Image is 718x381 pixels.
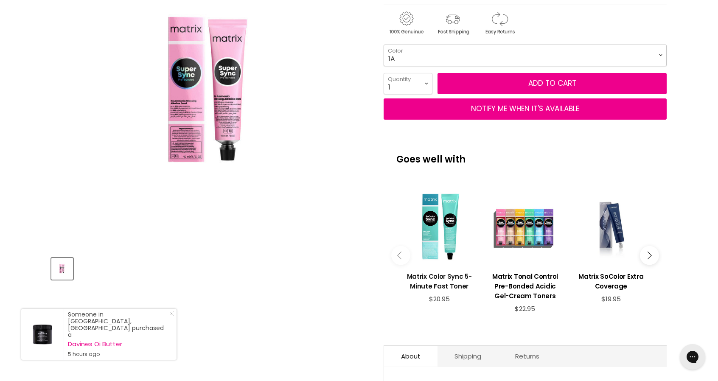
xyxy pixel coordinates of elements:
a: View product:Matrix Color Sync 5-Minute Fast Toner [401,188,478,265]
button: Matrix Super Sync Color [51,258,73,280]
img: returns.gif [477,10,522,36]
img: Matrix Super Sync Color [52,262,72,275]
a: Close Notification [166,311,174,319]
img: genuine.gif [384,10,429,36]
button: NOTIFY ME WHEN IT'S AVAILABLE [384,98,667,120]
small: 5 hours ago [68,351,168,358]
a: Davines Oi Butter [68,341,168,347]
a: About [384,346,438,367]
span: $22.95 [515,304,535,313]
a: Shipping [438,346,498,367]
p: Goes well with [396,141,654,169]
a: Returns [498,346,556,367]
div: Someone in [GEOGRAPHIC_DATA], [GEOGRAPHIC_DATA] purchased a [68,311,168,358]
a: View product:Matrix Tonal Control Pre-Bonded Acidic Gel-Cream Toners [486,265,564,305]
a: View product:Matrix SoColor Extra Coverage [572,188,650,265]
a: View product:Matrix Color Sync 5-Minute Fast Toner [401,265,478,295]
button: Add to cart [438,73,667,94]
h3: Matrix SoColor Extra Coverage [572,272,650,291]
a: View product:Matrix SoColor Extra Coverage [572,265,650,295]
a: View product:Matrix Tonal Control Pre-Bonded Acidic Gel-Cream Toners [486,188,564,265]
h3: Matrix Color Sync 5-Minute Fast Toner [401,272,478,291]
h3: Matrix Tonal Control Pre-Bonded Acidic Gel-Cream Toners [486,272,564,301]
img: shipping.gif [430,10,475,36]
a: Visit product page [21,309,64,360]
span: Add to cart [528,78,576,88]
iframe: Gorgias live chat messenger [676,341,710,373]
select: Quantity [384,73,432,94]
div: Product thumbnails [50,255,370,280]
span: $19.95 [601,294,621,303]
span: $20.95 [429,294,450,303]
svg: Close Icon [169,311,174,316]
